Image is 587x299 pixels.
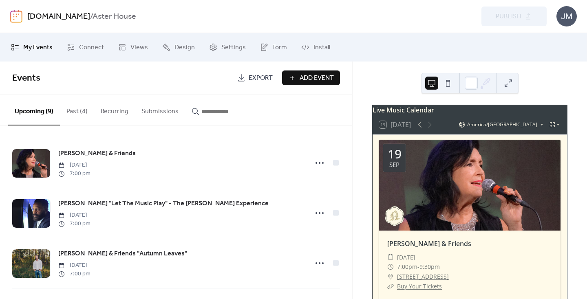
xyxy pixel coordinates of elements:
[272,43,287,53] span: Form
[12,69,40,87] span: Events
[58,198,269,209] a: [PERSON_NAME] "Let The Music Play" - The [PERSON_NAME] Experience
[373,105,567,115] div: Live Music Calendar
[58,270,90,278] span: 7:00 pm
[58,148,136,159] a: [PERSON_NAME] & Friends
[61,36,110,58] a: Connect
[387,262,394,272] div: ​
[397,282,442,290] a: Buy Your Tickets
[23,43,53,53] span: My Events
[93,9,136,24] b: Aster House
[58,211,90,220] span: [DATE]
[397,272,449,281] a: [STREET_ADDRESS]
[313,43,330,53] span: Install
[79,43,104,53] span: Connect
[295,36,336,58] a: Install
[387,281,394,291] div: ​
[27,9,90,24] a: [DOMAIN_NAME]
[388,148,402,160] div: 19
[231,70,279,85] a: Export
[58,261,90,270] span: [DATE]
[282,70,340,85] button: Add Event
[58,220,90,228] span: 7:00 pm
[174,43,195,53] span: Design
[419,262,440,272] span: 9:30pm
[130,43,148,53] span: Views
[203,36,252,58] a: Settings
[387,272,394,281] div: ​
[58,248,187,259] a: [PERSON_NAME] & Friends "Autumn Leaves"
[300,73,334,83] span: Add Event
[90,9,93,24] b: /
[112,36,154,58] a: Views
[58,169,90,178] span: 7:00 pm
[254,36,293,58] a: Form
[58,149,136,158] span: [PERSON_NAME] & Friends
[156,36,201,58] a: Design
[397,262,417,272] span: 7:00pm
[397,253,415,262] span: [DATE]
[10,10,22,23] img: logo
[249,73,273,83] span: Export
[94,95,135,125] button: Recurring
[467,122,537,127] span: America/[GEOGRAPHIC_DATA]
[5,36,59,58] a: My Events
[60,95,94,125] button: Past (4)
[58,161,90,169] span: [DATE]
[417,262,419,272] span: -
[135,95,185,125] button: Submissions
[221,43,246,53] span: Settings
[8,95,60,125] button: Upcoming (9)
[387,239,471,248] a: [PERSON_NAME] & Friends
[556,6,577,26] div: JM
[387,253,394,262] div: ​
[389,162,399,168] div: Sep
